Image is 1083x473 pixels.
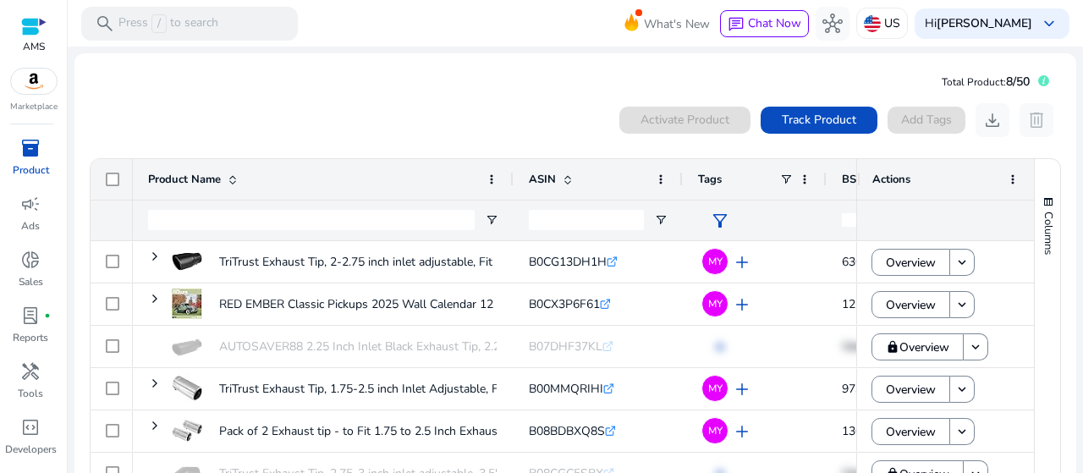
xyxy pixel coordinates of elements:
[529,172,556,187] span: ASIN
[732,294,752,315] span: add
[842,172,864,187] span: BSR
[19,274,43,289] p: Sales
[872,172,910,187] span: Actions
[13,330,48,345] p: Reports
[151,14,167,33] span: /
[886,372,936,407] span: Overview
[219,287,576,322] p: RED EMBER Classic Pickups 2025 Wall Calendar 12 Month | 12" x...
[20,250,41,270] span: donut_small
[720,10,809,37] button: chatChat Now
[529,296,600,312] span: B0CX3P6F61
[20,417,41,437] span: code_blocks
[20,305,41,326] span: lab_profile
[886,340,899,354] mat-icon: lock
[871,291,950,318] button: Overview
[1006,74,1030,90] span: 8/50
[708,299,723,309] span: MY
[219,371,615,406] p: TriTrust Exhaust Tip, 1.75-2.5 inch Inlet Adjustable, Fit 1.75''/2''/2.25''/2.5''...
[842,296,882,312] span: 122394
[886,245,936,280] span: Overview
[954,382,970,397] mat-icon: keyboard_arrow_down
[710,211,730,231] span: filter_alt
[654,213,668,227] button: Open Filter Menu
[822,14,843,34] span: hub
[732,252,752,272] span: add
[761,107,877,134] button: Track Product
[219,245,602,279] p: TriTrust Exhaust Tip, 2-2.75 inch inlet adjustable, Fit 2''/2.25''/2.5''/2.75''...
[728,16,745,33] span: chat
[10,101,58,113] p: Marketplace
[782,111,856,129] span: Track Product
[172,415,202,446] img: 31hMTnslemL._AC_US40_.jpg
[871,376,950,403] button: Overview
[954,255,970,270] mat-icon: keyboard_arrow_down
[529,423,605,439] span: B08BDBXQ8S
[698,172,722,187] span: Tags
[816,7,849,41] button: hub
[942,75,1006,89] span: Total Product:
[13,162,49,178] p: Product
[529,381,603,397] span: B00MMQRIHI
[11,69,57,94] img: amazon.svg
[44,312,51,319] span: fiber_manual_record
[982,110,1003,130] span: download
[954,424,970,439] mat-icon: keyboard_arrow_down
[954,297,970,312] mat-icon: keyboard_arrow_down
[886,415,936,449] span: Overview
[148,172,221,187] span: Product Name
[864,15,881,32] img: us.svg
[842,254,882,270] span: 630762
[172,246,202,277] img: 31PZuLzmapL._AC_US40_.jpg
[21,218,40,234] p: Ads
[1041,212,1056,255] span: Columns
[884,8,900,38] p: US
[118,14,218,33] p: Press to search
[219,329,569,364] p: AUTOSAVER88 2.25 Inch Inlet Black Exhaust Tip, 2.25" Inlet 3.5"...
[21,39,47,54] p: AMS
[18,386,43,401] p: Tools
[529,210,644,230] input: ASIN Filter Input
[529,254,607,270] span: B0CG13DH1H
[732,421,752,442] span: add
[708,426,723,436] span: MY
[871,249,950,276] button: Overview
[20,138,41,158] span: inventory_2
[20,361,41,382] span: handyman
[1039,14,1059,34] span: keyboard_arrow_down
[644,9,710,39] span: What's New
[886,288,936,322] span: Overview
[219,414,531,448] p: Pack of 2 Exhaust tip - to Fit 1.75 to 2.5 Inch Exhaust Tail...
[485,213,498,227] button: Open Filter Menu
[748,15,801,31] span: Chat Now
[871,418,950,445] button: Overview
[976,103,1009,137] button: download
[20,194,41,214] span: campaign
[925,18,1032,30] p: Hi
[708,256,723,267] span: MY
[968,339,983,355] mat-icon: keyboard_arrow_down
[172,331,202,361] img: 31Hc2dhkyyL.jpg
[732,379,752,399] span: add
[842,423,882,439] span: 130852
[5,442,57,457] p: Developers
[148,210,475,230] input: Product Name Filter Input
[708,383,723,393] span: MY
[95,14,115,34] span: search
[172,373,202,404] img: 31L2GoYljML._AC_US40_.jpg
[937,15,1032,31] b: [PERSON_NAME]
[871,333,964,360] button: Overview
[172,289,202,319] img: 51KAiv3I88L._AC_US40_.jpg
[899,330,949,365] span: Overview
[842,381,876,397] span: 97389
[529,338,602,355] span: B07DHF37KL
